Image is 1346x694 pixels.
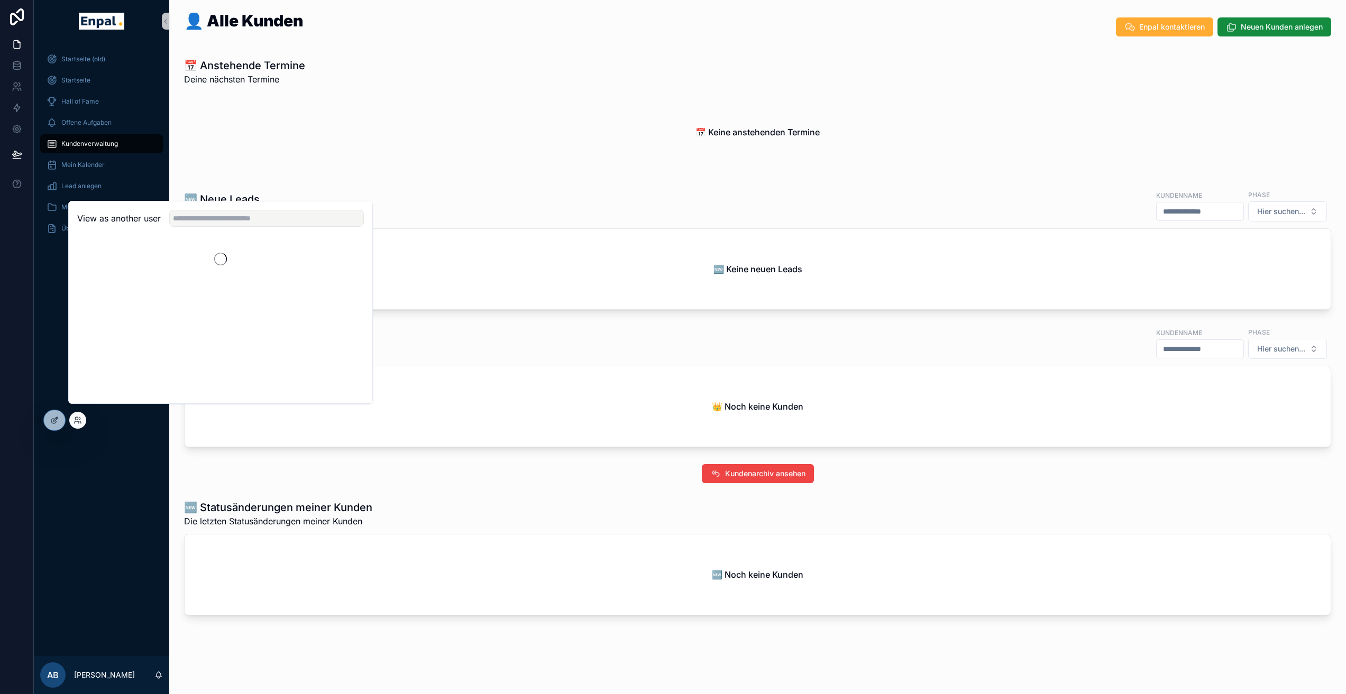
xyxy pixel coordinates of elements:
[1248,190,1270,199] label: Phase
[184,515,372,528] span: Die letzten Statusänderungen meiner Kunden
[713,263,802,275] h2: 🆕 Keine neuen Leads
[61,203,121,211] span: Muster-Dokumente
[712,400,803,413] h2: 👑 Noch keine Kunden
[184,500,372,515] h1: 🆕 Statusänderungen meiner Kunden
[40,50,163,69] a: Startseite (old)
[1116,17,1213,36] button: Enpal kontaktieren
[184,192,367,207] h1: 🆕 Neue Leads
[40,198,163,217] a: Muster-Dokumente
[47,669,59,681] span: AB
[61,224,93,233] span: Über mich
[1156,190,1202,200] label: Kundenname
[702,464,814,483] button: Kundenarchiv ansehen
[40,177,163,196] a: Lead anlegen
[40,71,163,90] a: Startseite
[40,219,163,238] a: Über mich
[1139,22,1205,32] span: Enpal kontaktieren
[61,161,105,169] span: Mein Kalender
[61,140,118,148] span: Kundenverwaltung
[40,134,163,153] a: Kundenverwaltung
[695,126,820,138] h2: 📅 Keine anstehenden Termine
[40,155,163,174] a: Mein Kalender
[184,13,303,29] h1: 👤 Alle Kunden
[77,212,161,225] h2: View as another user
[61,118,112,127] span: Offene Aufgaben
[34,42,169,252] div: scrollable content
[61,55,105,63] span: Startseite (old)
[1156,328,1202,337] label: Kundenname
[40,92,163,111] a: Hall of Fame
[725,468,805,479] span: Kundenarchiv ansehen
[1257,206,1305,217] span: Hier suchen...
[712,568,803,581] h2: 🆕 Noch keine Kunden
[61,97,99,106] span: Hall of Fame
[1248,339,1327,359] button: Select Button
[79,13,124,30] img: App logo
[61,76,90,85] span: Startseite
[1248,327,1270,337] label: Phase
[1241,22,1323,32] span: Neuen Kunden anlegen
[1217,17,1331,36] button: Neuen Kunden anlegen
[184,73,305,86] span: Deine nächsten Termine
[61,182,102,190] span: Lead anlegen
[1257,344,1305,354] span: Hier suchen...
[40,113,163,132] a: Offene Aufgaben
[184,58,305,73] h1: 📅 Anstehende Termine
[74,670,135,680] p: [PERSON_NAME]
[1248,201,1327,221] button: Select Button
